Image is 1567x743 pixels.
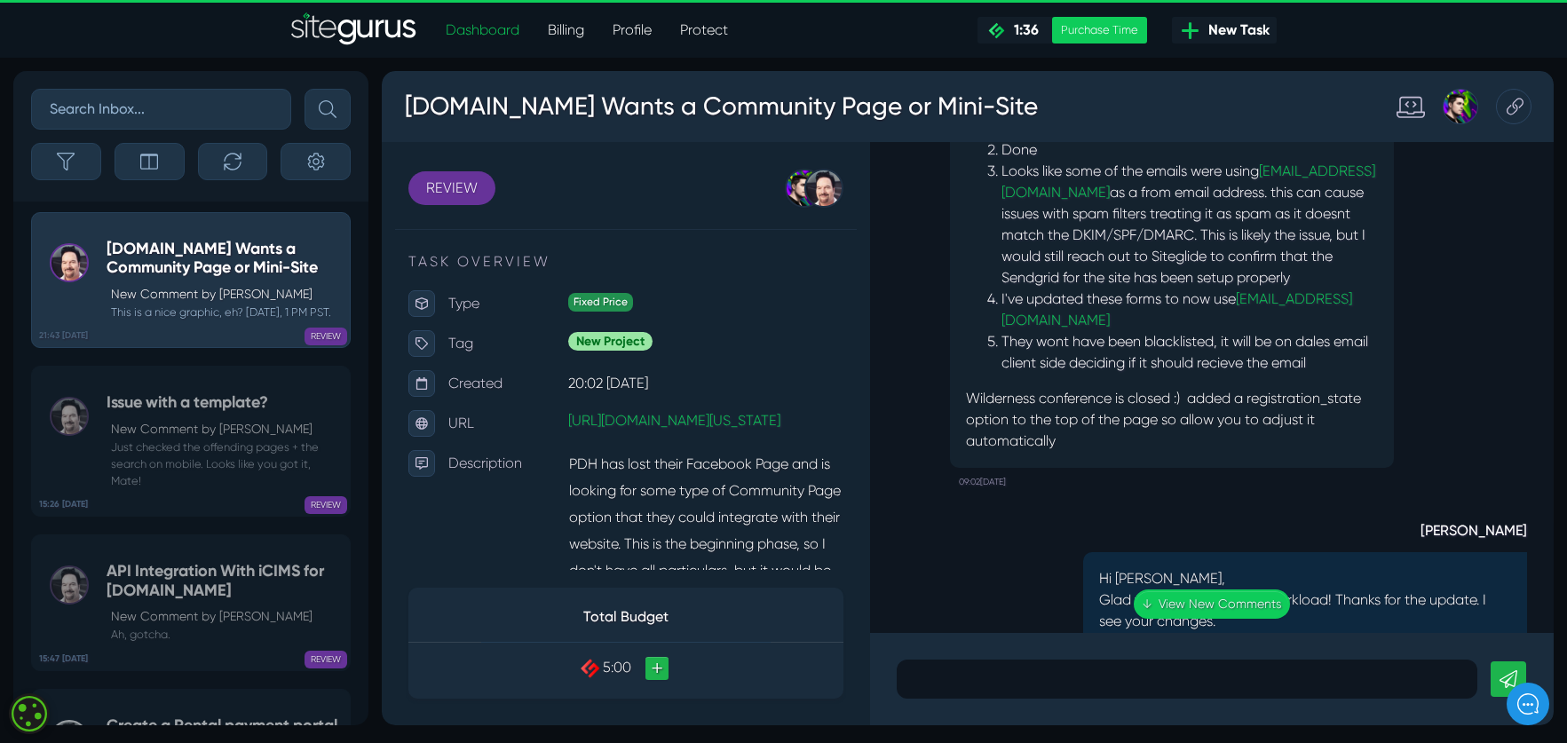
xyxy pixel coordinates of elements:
[67,259,186,286] p: Tag
[39,498,88,511] b: 15:26 [DATE]
[31,366,351,517] a: 15:26 [DATE] Issue with a template?New Comment by [PERSON_NAME] Just checked the offending pages ...
[1172,17,1277,43] a: New Task
[1043,18,1096,53] div: Josh Carter
[620,260,996,303] li: They wont have been blacklisted, it will be on dales email client side deciding if it should reci...
[1114,18,1150,53] div: Copy this Task URL
[186,222,251,241] span: Fixed Price
[291,12,417,48] img: Sitegurus Logo
[27,108,328,137] h1: Hello [PERSON_NAME]!
[701,444,1145,470] strong: [PERSON_NAME]
[186,299,462,326] p: 20:02 [DATE]
[107,393,341,413] h5: Issue with a template?
[1007,21,1039,38] span: 1:36
[534,12,598,48] a: Billing
[620,90,996,217] li: Looks like some of the emails were using as a from email address. this can cause issues with spam...
[305,496,347,514] span: REVIEW
[111,420,341,439] p: New Comment by [PERSON_NAME]
[67,219,186,246] p: Type
[620,217,996,260] li: I've updated these forms to now use
[28,276,328,289] div: Thanks!
[67,299,186,326] p: Created
[997,18,1043,53] div: Standard
[27,140,328,169] h2: How can we help?
[305,651,347,668] span: REVIEW
[598,12,666,48] a: Profile
[717,518,1129,561] p: Glad to hear it is just your workload! Thanks for the update. I see your changes.
[28,300,67,314] span: [DATE]
[28,289,328,301] div: [PERSON_NAME] •
[1507,683,1549,725] iframe: gist-messenger-bubble-iframe
[431,12,534,48] a: Dashboard
[39,329,88,343] b: 21:43 [DATE]
[31,201,286,217] h2: Recent conversations
[67,339,186,366] p: URL
[31,89,291,130] input: Search Inbox...
[186,341,399,358] a: [URL][DOMAIN_NAME][US_STATE]
[186,261,271,280] span: New Project
[107,304,341,320] small: This is a nice graphic, eh? [DATE], 1 PM PST.
[9,693,50,734] div: Cookie consent button
[291,12,417,48] a: SiteGurus
[666,12,742,48] a: Protect
[31,534,351,670] a: 15:47 [DATE] API Integration With iCIMS for [DOMAIN_NAME]New Comment by [PERSON_NAME] Ah, gotcha....
[286,202,324,215] span: See all
[28,239,63,274] img: US
[240,615,292,629] span: Messages
[27,180,462,202] p: TASK OVERVIEW
[31,212,351,348] a: 21:43 [DATE] [DOMAIN_NAME] Wants a Community Page or Mini-SiteNew Comment by [PERSON_NAME] This i...
[39,652,88,666] b: 15:47 [DATE]
[1052,17,1147,43] div: Purchase Time
[752,518,908,548] a: ↓ View New Comments
[22,12,657,59] h3: [DOMAIN_NAME] Wants a Community Page or Mini-Site
[186,379,462,700] p: PDH has lost their Facebook Page and is looking for some type of Community Page option that they ...
[111,607,341,626] p: New Comment by [PERSON_NAME]
[717,497,1129,518] p: Hi [PERSON_NAME],
[577,397,624,425] small: 09:02[DATE]
[107,240,341,278] h5: [DOMAIN_NAME] Wants a Community Page or Mini-Site
[67,379,186,406] p: Description
[74,615,105,629] span: Home
[107,562,341,600] h5: API Integration With iCIMS for [DOMAIN_NAME]
[221,588,249,605] span: 5:00
[305,328,347,345] span: REVIEW
[27,28,130,57] img: Company Logo
[1201,20,1270,41] span: New Task
[107,626,341,643] small: Ah, gotcha.
[977,17,1146,43] a: 1:36 Purchase Time
[584,317,996,381] p: Wilderness conference is closed :) added a registration_state option to the top of the page so al...
[264,586,287,609] a: +
[107,439,341,490] small: Just checked the offending pages + the search on mobile. Looks like you got it, Mate!
[99,521,390,572] th: Total Budget
[620,68,996,90] li: Done
[111,285,341,304] p: New Comment by [PERSON_NAME]
[27,100,114,134] a: REVIEW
